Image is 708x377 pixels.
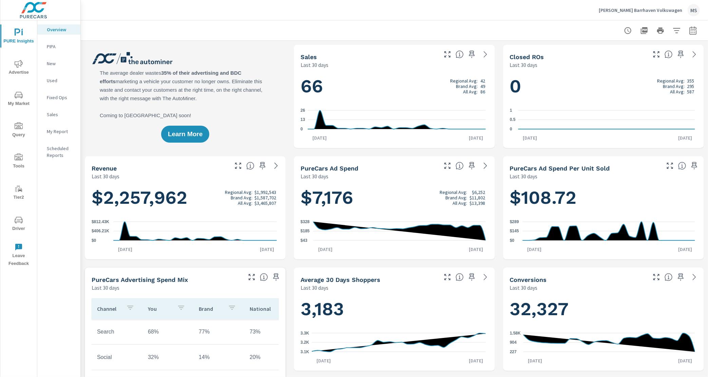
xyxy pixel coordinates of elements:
[37,24,80,35] div: Overview
[510,276,547,283] h5: Conversions
[301,53,317,60] h5: Sales
[510,75,697,98] h1: 0
[301,284,328,292] p: Last 30 days
[523,357,547,364] p: [DATE]
[456,50,464,58] span: Number of vehicles sold by the dealership over the selected date range. [Source: This data is sou...
[92,165,117,172] h5: Revenue
[161,126,209,143] button: Learn More
[255,246,279,253] p: [DATE]
[464,357,488,364] p: [DATE]
[97,305,121,312] p: Channel
[301,349,309,354] text: 3.1K
[301,186,488,209] h1: $7,176
[651,272,662,283] button: Make Fullscreen
[2,29,35,45] span: PURE Insights
[37,126,80,137] div: My Report
[687,78,694,84] p: 355
[472,190,485,195] p: $6,252
[113,246,137,253] p: [DATE]
[687,84,694,89] p: 295
[510,108,512,113] text: 1
[271,160,282,171] a: See more details in report
[510,118,516,122] text: 0.5
[675,49,686,60] span: Save this to your personalized report
[2,122,35,139] span: Query
[231,195,252,200] p: Brand Avg:
[37,92,80,103] div: Fixed Ops
[510,284,538,292] p: Last 30 days
[466,272,477,283] span: Save this to your personalized report
[456,273,464,281] span: A rolling 30 day total of daily Shoppers on the dealership website, averaged over the selected da...
[37,41,80,52] div: PIPA
[453,200,467,206] p: All Avg:
[670,89,685,94] p: All Avg:
[301,229,310,234] text: $185
[246,162,254,170] span: Total sales revenue over the selected date range. [Source: This data is sourced from the dealer’s...
[510,172,538,180] p: Last 30 days
[678,162,686,170] span: Average cost of advertising per each vehicle sold at the dealer over the selected date range. The...
[92,219,109,224] text: $812.43K
[148,305,172,312] p: You
[480,49,491,60] a: See more details in report
[442,160,453,171] button: Make Fullscreen
[308,134,332,141] p: [DATE]
[312,357,336,364] p: [DATE]
[480,160,491,171] a: See more details in report
[688,4,700,16] div: MS
[92,229,109,234] text: $406.21K
[510,61,538,69] p: Last 30 days
[271,272,282,283] span: Save this to your personalized report
[142,349,193,366] td: 32%
[199,305,223,312] p: Brand
[92,284,119,292] p: Last 30 days
[689,49,700,60] a: See more details in report
[665,160,675,171] button: Make Fullscreen
[0,20,37,270] div: nav menu
[2,91,35,108] span: My Market
[675,272,686,283] span: Save this to your personalized report
[510,53,544,60] h5: Closed ROs
[510,331,521,336] text: 1.58K
[168,131,203,137] span: Learn More
[442,272,453,283] button: Make Fullscreen
[480,272,491,283] a: See more details in report
[37,75,80,86] div: Used
[673,357,697,364] p: [DATE]
[687,89,694,94] p: 587
[510,238,515,243] text: $0
[92,238,96,243] text: $0
[301,61,328,69] p: Last 30 days
[193,323,244,340] td: 77%
[47,77,75,84] p: Used
[47,128,75,135] p: My Report
[481,89,485,94] p: 86
[37,143,80,160] div: Scheduled Reports
[301,219,310,224] text: $328
[470,200,485,206] p: $13,398
[654,24,667,37] button: Print Report
[301,276,380,283] h5: Average 30 Days Shoppers
[301,331,309,336] text: 3.3K
[301,172,328,180] p: Last 30 days
[47,43,75,50] p: PIPA
[445,195,467,200] p: Brand Avg:
[510,340,517,345] text: 904
[466,49,477,60] span: Save this to your personalized report
[313,246,337,253] p: [DATE]
[665,273,673,281] span: The number of dealer-specified goals completed by a visitor. [Source: This data is provided by th...
[92,349,142,366] td: Social
[47,145,75,159] p: Scheduled Reports
[246,272,257,283] button: Make Fullscreen
[470,195,485,200] p: $11,802
[301,75,488,98] h1: 66
[651,49,662,60] button: Make Fullscreen
[301,108,305,113] text: 26
[481,78,485,84] p: 42
[254,190,276,195] p: $1,992,543
[47,111,75,118] p: Sales
[301,238,307,243] text: $43
[301,298,488,321] h1: 3,183
[510,165,610,172] h5: PureCars Ad Spend Per Unit Sold
[92,172,119,180] p: Last 30 days
[142,323,193,340] td: 68%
